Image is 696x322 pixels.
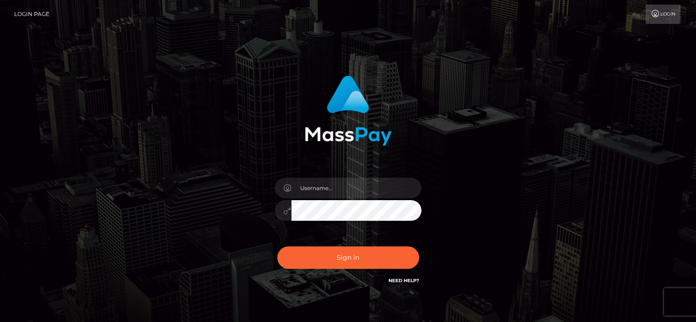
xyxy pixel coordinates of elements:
[291,178,421,198] input: Username...
[388,278,419,284] a: Need Help?
[305,76,392,146] img: MassPay Login
[277,246,419,269] button: Sign in
[646,5,680,24] a: Login
[14,5,49,24] a: Login Page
